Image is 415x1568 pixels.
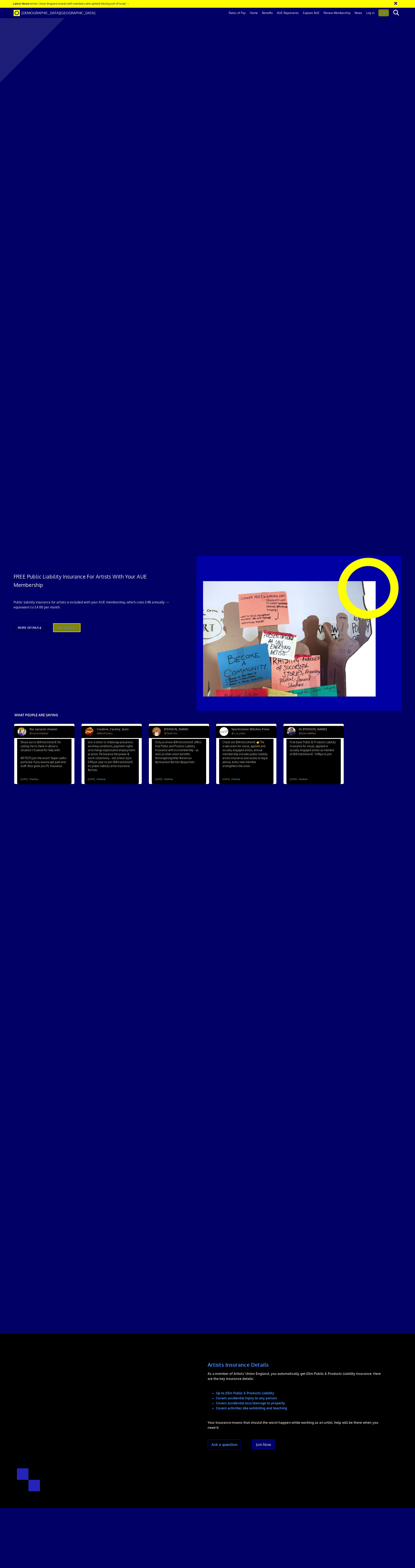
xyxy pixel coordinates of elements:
li: Covers accidental Injury to any person [216,1396,383,1401]
a: Renew Membership [322,8,352,18]
a: Home [248,8,260,18]
a: Latest News:Artists’ Union England stands with members who uphold the boycott of Israel → [13,2,129,5]
span: @s_w_press [231,732,246,735]
a: Twitter [232,778,240,781]
p: Check out @ArtistsUnionE 👉The trade union for visual, applied and socially engaged artists, annua... [219,739,273,784]
span: @TextArtist [164,732,177,735]
a: AUE Represents [275,8,301,18]
a: Log in [364,8,377,18]
a: Explore AUE [301,8,322,18]
a: News [352,8,364,18]
span: @vacuumcleaner [29,732,48,735]
button: search [390,8,402,17]
p: Shout out to @ArtistsUnionE for calling me to check in about a situation I’d asked for help with.... [17,739,71,784]
p: Join a Union to challenge precarious working conditions, payment rights and change exploitative e... [84,739,139,784]
h1: FREE Public Liability Insurance For Artists With Your AUE Membership [14,572,172,589]
span: [DATE] • [155,776,173,782]
a: Ask a question [208,1439,241,1449]
span: [DEMOGRAPHIC_DATA][GEOGRAPHIC_DATA] [22,11,95,15]
a: Twitter [30,778,38,781]
a: Rates of Pay [227,8,248,18]
h2: Artists Insurance Details [208,1361,383,1369]
span: [DATE] • [290,776,308,782]
span: Creative_Factory_boro [94,727,134,736]
p: Your insurance means that should the worst happen while working as an artist, help will be there ... [208,1420,383,1430]
li: Up to £5m Public & Products Liability [216,1391,383,1396]
span: Dr [PERSON_NAME] [296,727,336,736]
p: As a member of Artists’ Union England, you automatically get £5m Public & Products Liability insu... [208,1371,383,1381]
p: Did you know @ArtistsUnionE offers free Public and Product Liability Insurance with its membershi... [152,739,206,784]
li: Covers accidental loss/damage to property [216,1401,383,1406]
span: @etiennelefleur [299,732,316,735]
p: Public liability insurance for artists is included with your AUE membership, which costs £48 annu... [14,600,172,610]
a: Benefits [260,8,275,18]
strong: Latest News: [13,2,30,5]
li: Covers activities like exhibiting and teaching [216,1406,383,1411]
span: Synchronise Witches Press [228,727,268,736]
p: Free basic Public & Products Liability Insurance for visual, applied or socially engaged artists ... [286,739,341,784]
span: the vacuum cleaner [26,727,66,736]
a: Twitter [299,778,308,781]
a: Join [378,9,389,16]
span: [DATE] • [20,776,38,782]
span: [PERSON_NAME] [161,727,201,736]
a: Brand [DEMOGRAPHIC_DATA][GEOGRAPHIC_DATA] [10,8,98,18]
a: Twitter [97,778,106,781]
a: Join Now [252,1439,275,1449]
a: GET INSURED [53,623,80,632]
span: @BoroFactory [97,732,113,735]
span: [DATE] • [88,776,106,782]
a: MORE DETAILS [14,623,47,632]
span: [DATE] • [222,776,240,782]
a: Twitter [165,778,173,781]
